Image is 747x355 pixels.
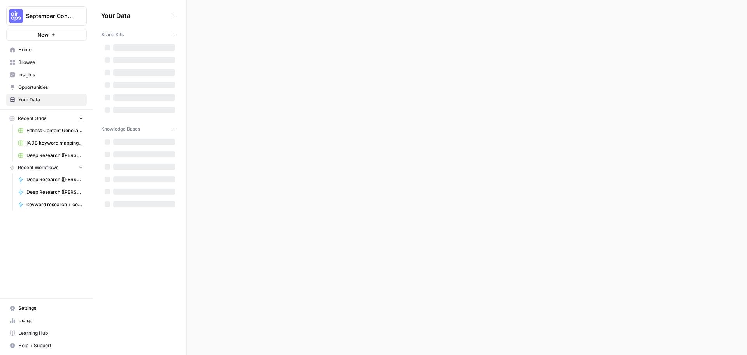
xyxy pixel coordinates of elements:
[37,31,49,39] span: New
[18,305,83,312] span: Settings
[26,189,83,196] span: Deep Research ([PERSON_NAME])
[6,314,87,327] a: Usage
[18,59,83,66] span: Browse
[6,44,87,56] a: Home
[26,152,83,159] span: Deep Research ([PERSON_NAME]
[18,164,58,171] span: Recent Workflows
[6,162,87,173] button: Recent Workflows
[26,127,83,134] span: Fitness Content Generator ([PERSON_NAME])
[14,186,87,198] a: Deep Research ([PERSON_NAME])
[14,149,87,162] a: Deep Research ([PERSON_NAME]
[6,113,87,124] button: Recent Grids
[14,173,87,186] a: Deep Research ([PERSON_NAME])
[14,124,87,137] a: Fitness Content Generator ([PERSON_NAME])
[18,84,83,91] span: Opportunities
[18,115,46,122] span: Recent Grids
[6,339,87,352] button: Help + Support
[18,71,83,78] span: Insights
[14,198,87,211] a: keyword research + content creation workflow
[14,137,87,149] a: IADB keyword mapping-forAIOPs - Sheet1.csv
[6,69,87,81] a: Insights
[6,29,87,41] button: New
[26,176,83,183] span: Deep Research ([PERSON_NAME])
[9,9,23,23] img: September Cohort Logo
[6,327,87,339] a: Learning Hub
[26,140,83,147] span: IADB keyword mapping-forAIOPs - Sheet1.csv
[101,31,124,38] span: Brand Kits
[26,201,83,208] span: keyword research + content creation workflow
[6,56,87,69] a: Browse
[6,6,87,26] button: Workspace: September Cohort
[6,81,87,94] a: Opportunities
[6,302,87,314] a: Settings
[26,12,73,20] span: September Cohort
[18,330,83,337] span: Learning Hub
[6,94,87,106] a: Your Data
[101,125,140,132] span: Knowledge Bases
[18,46,83,53] span: Home
[18,96,83,103] span: Your Data
[101,11,169,20] span: Your Data
[18,342,83,349] span: Help + Support
[18,317,83,324] span: Usage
